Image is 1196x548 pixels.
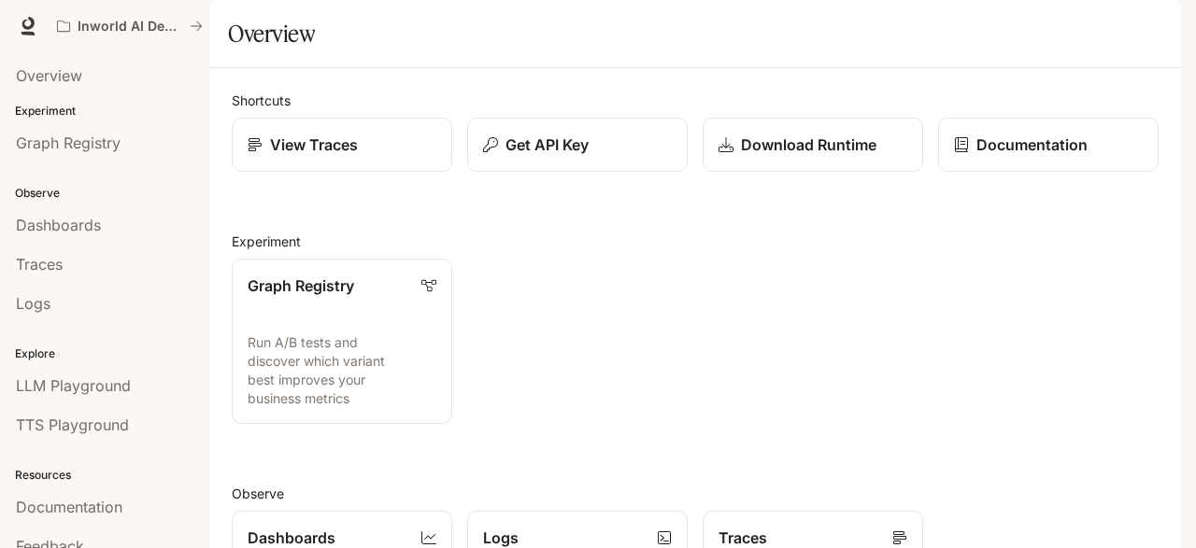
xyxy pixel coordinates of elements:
[228,15,315,52] h1: Overview
[232,259,452,424] a: Graph RegistryRun A/B tests and discover which variant best improves your business metrics
[270,133,358,156] p: View Traces
[232,232,1159,251] h2: Experiment
[976,133,1088,156] p: Documentation
[938,118,1159,172] a: Documentation
[232,484,1159,503] h2: Observe
[703,118,923,172] a: Download Runtime
[232,91,1159,110] h2: Shortcuts
[232,118,452,172] a: View Traces
[49,7,211,45] button: All workspaces
[248,274,354,297] p: Graph Registry
[78,19,182,35] p: Inworld AI Demos
[505,133,589,156] p: Get API Key
[741,133,876,156] p: Download Runtime
[467,118,688,172] button: Get API Key
[248,333,436,408] p: Run A/B tests and discover which variant best improves your business metrics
